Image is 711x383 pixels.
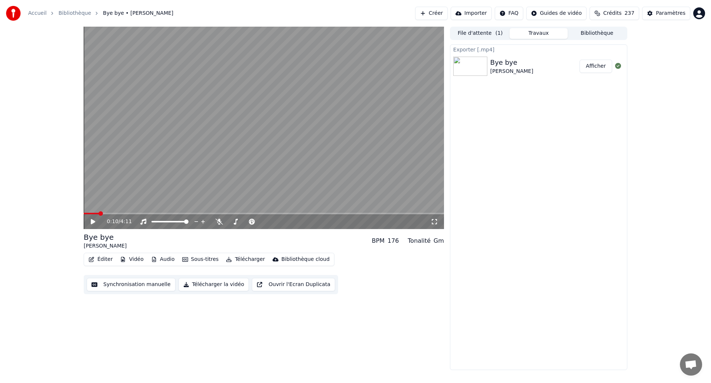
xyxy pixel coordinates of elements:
div: Exporter [.mp4] [450,45,627,54]
button: Guides de vidéo [526,7,587,20]
button: Sous-titres [179,254,222,265]
button: Synchronisation manuelle [87,278,176,291]
span: 4:11 [120,218,132,225]
div: Ouvrir le chat [680,353,702,376]
button: Paramètres [642,7,690,20]
div: 176 [388,236,399,245]
button: Vidéo [117,254,146,265]
div: Bibliothèque cloud [281,256,330,263]
button: File d'attente [451,28,510,39]
span: Crédits [603,10,621,17]
button: Éditer [86,254,116,265]
div: [PERSON_NAME] [490,68,533,75]
button: Créer [415,7,448,20]
button: Afficher [580,60,612,73]
span: 237 [624,10,634,17]
a: Accueil [28,10,47,17]
div: [PERSON_NAME] [84,242,127,250]
button: Télécharger [223,254,268,265]
button: Ouvrir l'Ecran Duplicata [252,278,335,291]
div: Gm [434,236,444,245]
div: Bye bye [84,232,127,242]
button: Bibliothèque [568,28,626,39]
span: 0:10 [107,218,118,225]
span: ( 1 ) [495,30,503,37]
button: Travaux [510,28,568,39]
div: / [107,218,125,225]
img: youka [6,6,21,21]
a: Bibliothèque [59,10,91,17]
div: Tonalité [408,236,431,245]
div: Bye bye [490,57,533,68]
button: Importer [451,7,492,20]
span: Bye bye • [PERSON_NAME] [103,10,173,17]
button: Crédits237 [590,7,639,20]
nav: breadcrumb [28,10,173,17]
button: Audio [148,254,178,265]
button: Télécharger la vidéo [178,278,249,291]
button: FAQ [495,7,523,20]
div: Paramètres [656,10,685,17]
div: BPM [372,236,384,245]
